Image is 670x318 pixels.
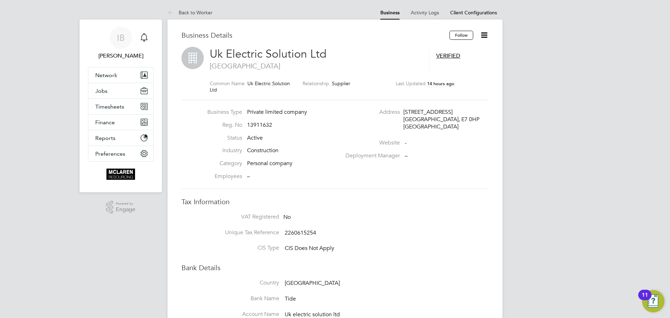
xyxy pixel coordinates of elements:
a: Back to Worker [167,9,213,16]
h3: Tax Information [181,197,489,206]
label: Common Name [210,80,245,87]
span: Powered by [116,201,135,207]
button: Jobs [88,83,153,98]
label: Last Updated [396,80,426,87]
label: CIS Type [209,244,279,252]
span: VERIFIED [436,52,460,59]
span: Reports [95,135,116,141]
span: Network [95,72,117,79]
span: No [283,214,291,221]
h3: Bank Details [181,263,489,272]
div: [GEOGRAPHIC_DATA] [403,123,470,131]
span: Uk electric solution ltd [285,311,340,318]
span: Active [247,134,263,141]
label: Status [204,134,242,142]
button: Finance [88,114,153,130]
span: [GEOGRAPHIC_DATA] [285,280,340,287]
label: Category [204,160,242,167]
label: VAT Registered [209,213,279,221]
label: Account Name [209,311,279,318]
label: Deployment Manager [341,152,400,160]
span: Client Configurations [450,9,497,16]
label: Address [341,109,400,116]
nav: Main navigation [80,20,162,192]
span: [GEOGRAPHIC_DATA] [210,61,422,71]
a: Business [380,10,400,16]
a: Go to home page [88,169,154,180]
span: Construction [247,147,278,154]
a: IB[PERSON_NAME] [88,27,154,60]
label: Bank Name [209,295,279,302]
span: – [405,152,408,159]
label: Unique Tax Reference [209,229,279,236]
span: – [247,173,250,180]
img: mclaren-logo-retina.png [106,169,135,180]
label: Website [341,139,400,147]
button: Network [88,67,153,83]
span: Uk Electric Solution Ltd [210,47,327,61]
span: Engage [116,207,135,213]
span: Preferences [95,150,125,157]
span: Uk Electric Solution Ltd [210,80,290,93]
span: CIS Does Not Apply [285,245,334,252]
div: 11 [642,295,648,304]
label: Reg. No [204,121,242,129]
h3: Business Details [181,31,449,40]
span: Jobs [95,88,107,94]
a: Powered byEngage [106,201,136,214]
label: Relationship [303,80,329,87]
span: 2260615254 [285,229,316,236]
button: Follow [449,31,473,40]
button: Open Resource Center, 11 new notifications [642,290,664,312]
span: 13911632 [247,121,272,128]
span: - [405,139,407,146]
label: Business Type [204,109,242,116]
button: Timesheets [88,99,153,114]
span: Finance [95,119,115,126]
span: IB [117,33,125,42]
div: [GEOGRAPHIC_DATA], E7 0HP [403,116,470,123]
span: Supplier [332,80,350,87]
span: Iryna Blair [88,52,154,60]
span: Tide [285,295,296,302]
label: Industry [204,147,242,154]
button: Preferences [88,146,153,161]
label: Employees [204,173,242,180]
button: Reports [88,130,153,146]
label: Country [209,279,279,287]
span: 14 hours ago [427,81,454,87]
span: Timesheets [95,103,124,110]
span: Private limited company [247,109,307,116]
a: Activity Logs [411,9,439,16]
div: [STREET_ADDRESS] [403,109,470,116]
span: Personal company [247,160,292,167]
